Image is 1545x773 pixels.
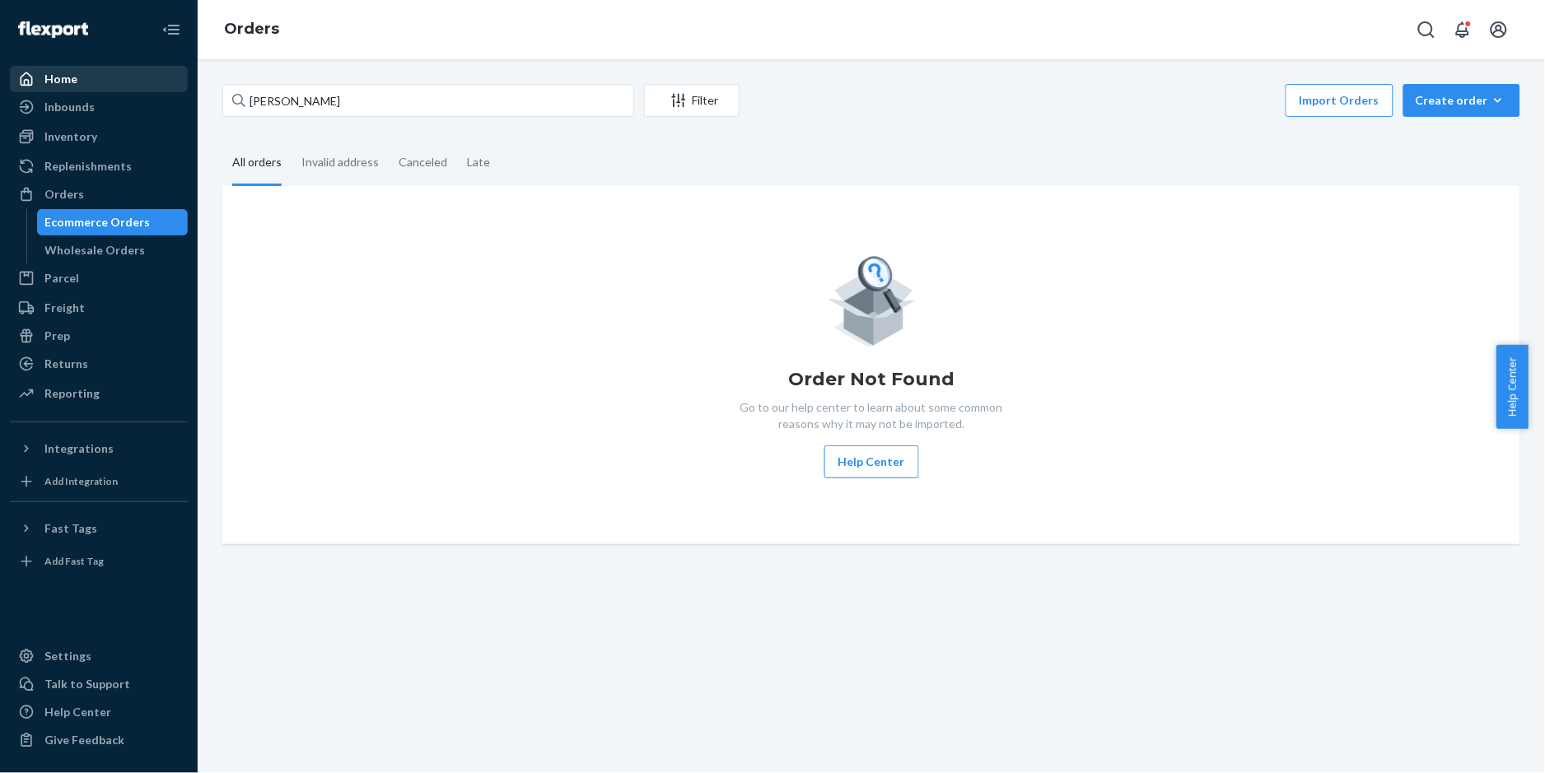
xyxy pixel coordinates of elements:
[44,704,111,720] div: Help Center
[44,520,97,537] div: Fast Tags
[211,6,292,54] ol: breadcrumbs
[645,92,739,109] div: Filter
[10,94,188,120] a: Inbounds
[224,20,279,38] a: Orders
[1446,13,1479,46] button: Open notifications
[644,84,740,117] button: Filter
[10,435,188,462] button: Integrations
[824,445,919,478] button: Help Center
[18,21,88,38] img: Flexport logo
[10,323,188,349] a: Prep
[1482,13,1515,46] button: Open account menu
[10,727,188,753] button: Give Feedback
[10,66,188,92] a: Home
[1410,13,1443,46] button: Open Search Box
[10,699,188,725] a: Help Center
[301,141,379,184] div: Invalid address
[10,380,188,407] a: Reporting
[232,141,282,186] div: All orders
[44,554,104,568] div: Add Fast Tag
[10,295,188,321] a: Freight
[1496,345,1529,429] button: Help Center
[222,84,634,117] input: Search orders
[44,99,95,115] div: Inbounds
[44,300,85,316] div: Freight
[45,242,146,258] div: Wholesale Orders
[788,366,955,393] h1: Order Not Found
[44,648,91,664] div: Settings
[45,214,151,231] div: Ecommerce Orders
[44,186,84,203] div: Orders
[727,399,1015,432] p: Go to our help center to learn about some common reasons why it may not be imported.
[10,548,188,575] a: Add Fast Tag
[1286,84,1393,117] button: Import Orders
[44,328,70,344] div: Prep
[10,265,188,291] a: Parcel
[44,385,100,402] div: Reporting
[10,468,188,495] a: Add Integration
[827,252,917,347] img: Empty list
[44,270,79,286] div: Parcel
[44,676,130,692] div: Talk to Support
[10,351,188,377] a: Returns
[155,13,188,46] button: Close Navigation
[10,123,188,150] a: Inventory
[10,515,188,542] button: Fast Tags
[44,732,124,748] div: Give Feedback
[44,158,132,175] div: Replenishments
[44,440,114,457] div: Integrations
[37,209,189,235] a: Ecommerce Orders
[1416,92,1508,109] div: Create order
[44,71,77,87] div: Home
[44,474,118,488] div: Add Integration
[10,181,188,207] a: Orders
[399,141,447,184] div: Canceled
[467,141,490,184] div: Late
[37,237,189,263] a: Wholesale Orders
[10,153,188,179] a: Replenishments
[10,671,188,697] a: Talk to Support
[1403,84,1520,117] button: Create order
[44,356,88,372] div: Returns
[44,128,97,145] div: Inventory
[10,643,188,669] a: Settings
